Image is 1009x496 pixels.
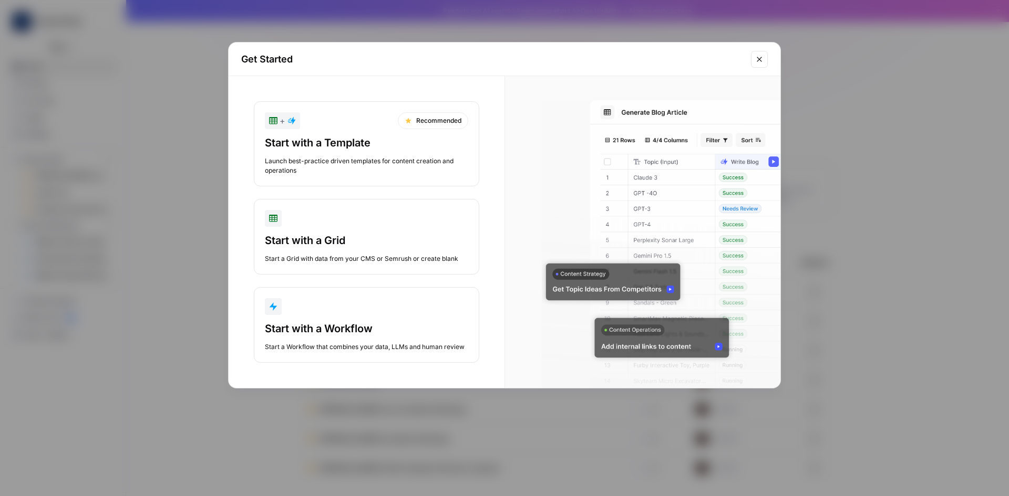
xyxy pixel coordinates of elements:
[254,287,479,363] button: Start with a WorkflowStart a Workflow that combines your data, LLMs and human review
[254,199,479,275] button: Start with a GridStart a Grid with data from your CMS or Semrush or create blank
[254,101,479,186] button: +RecommendedStart with a TemplateLaunch best-practice driven templates for content creation and o...
[269,114,296,127] div: +
[398,112,468,129] div: Recommended
[751,51,768,68] button: Close modal
[265,254,468,263] div: Start a Grid with data from your CMS or Semrush or create blank
[265,321,468,336] div: Start with a Workflow
[241,52,745,67] h2: Get Started
[265,156,468,175] div: Launch best-practice driven templates for content creation and operations
[265,233,468,248] div: Start with a Grid
[265,135,468,150] div: Start with a Template
[265,342,468,352] div: Start a Workflow that combines your data, LLMs and human review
